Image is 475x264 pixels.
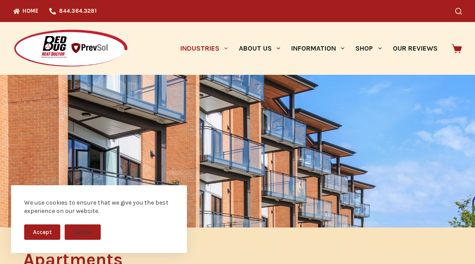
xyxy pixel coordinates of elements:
nav: Primary [175,22,443,75]
a: About Us [233,22,285,75]
button: Open LiveChat chat widget [7,4,33,30]
div: We use cookies to ensure that we give you the best experience on our website. [24,198,174,216]
button: Accept [24,224,60,240]
button: Search [455,8,462,15]
a: Our Reviews [387,22,443,75]
img: Prevsol/Bed Bug Heat Doctor [13,29,128,68]
button: Decline [65,224,101,240]
a: Industries [175,22,233,75]
a: Information [286,22,350,75]
a: Shop [350,22,387,75]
